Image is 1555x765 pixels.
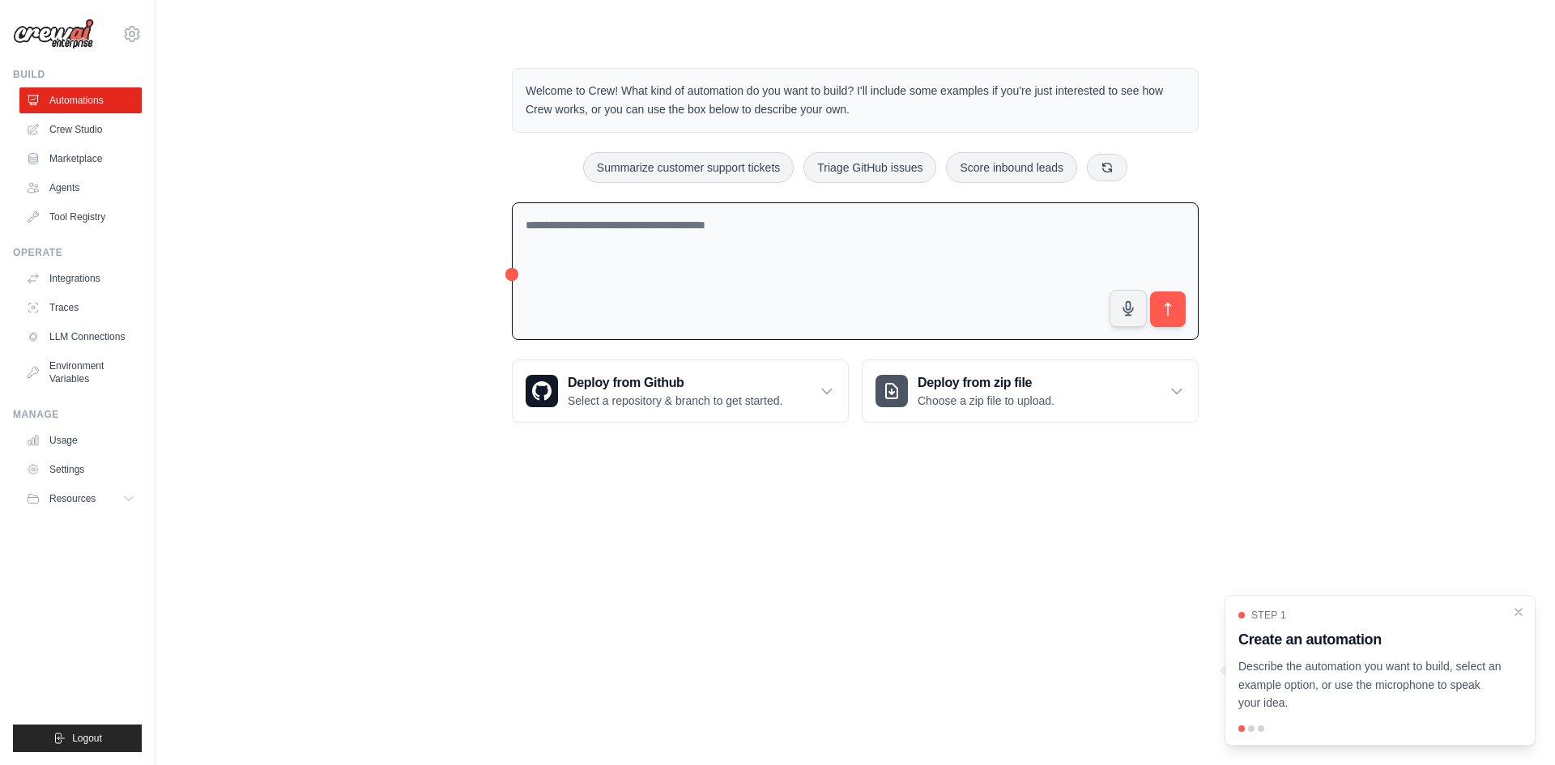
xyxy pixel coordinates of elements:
[526,82,1185,119] p: Welcome to Crew! What kind of automation do you want to build? I'll include some examples if you'...
[1238,657,1502,712] p: Describe the automation you want to build, select an example option, or use the microphone to spe...
[19,204,142,230] a: Tool Registry
[568,373,782,393] h3: Deploy from Github
[13,725,142,752] button: Logout
[19,266,142,291] a: Integrations
[19,324,142,350] a: LLM Connections
[946,152,1077,183] button: Score inbound leads
[1238,628,1502,651] h3: Create an automation
[1512,606,1525,618] button: Close walkthrough
[803,152,936,183] button: Triage GitHub issues
[49,492,96,505] span: Resources
[583,152,794,183] button: Summarize customer support tickets
[19,87,142,113] a: Automations
[72,732,102,745] span: Logout
[19,117,142,142] a: Crew Studio
[19,427,142,453] a: Usage
[19,175,142,201] a: Agents
[13,19,94,49] img: Logo
[19,146,142,172] a: Marketplace
[19,353,142,392] a: Environment Variables
[19,457,142,482] a: Settings
[13,68,142,81] div: Build
[1251,609,1286,622] span: Step 1
[13,408,142,421] div: Manage
[19,295,142,321] a: Traces
[13,246,142,259] div: Operate
[918,393,1054,409] p: Choose a zip file to upload.
[918,373,1054,393] h3: Deploy from zip file
[19,486,142,512] button: Resources
[568,393,782,409] p: Select a repository & branch to get started.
